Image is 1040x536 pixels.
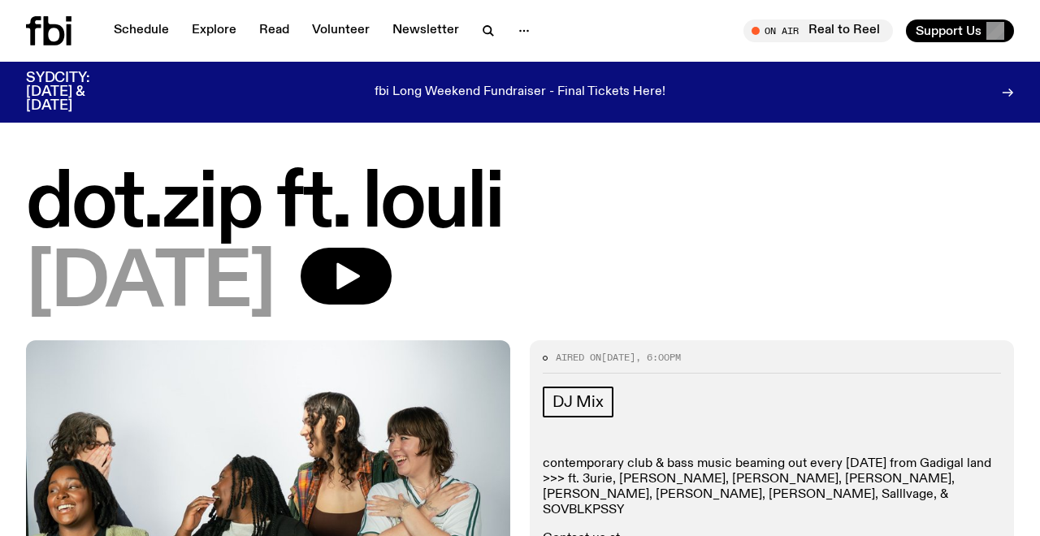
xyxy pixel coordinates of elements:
span: Aired on [556,351,601,364]
a: Explore [182,19,246,42]
a: Schedule [104,19,179,42]
a: DJ Mix [543,387,613,417]
button: On AirReal to Reel [743,19,893,42]
a: Newsletter [383,19,469,42]
button: Support Us [906,19,1014,42]
span: Support Us [916,24,981,38]
p: fbi Long Weekend Fundraiser - Final Tickets Here! [375,85,665,100]
a: Volunteer [302,19,379,42]
a: Read [249,19,299,42]
h1: dot.zip ft. louli [26,168,1014,241]
span: , 6:00pm [635,351,681,364]
span: [DATE] [601,351,635,364]
p: contemporary club & bass music beaming out every [DATE] from Gadigal land >>> ft. 3urie, [PERSON_... [543,456,1001,519]
span: [DATE] [26,248,275,321]
span: DJ Mix [552,393,604,411]
h3: SYDCITY: [DATE] & [DATE] [26,71,130,113]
